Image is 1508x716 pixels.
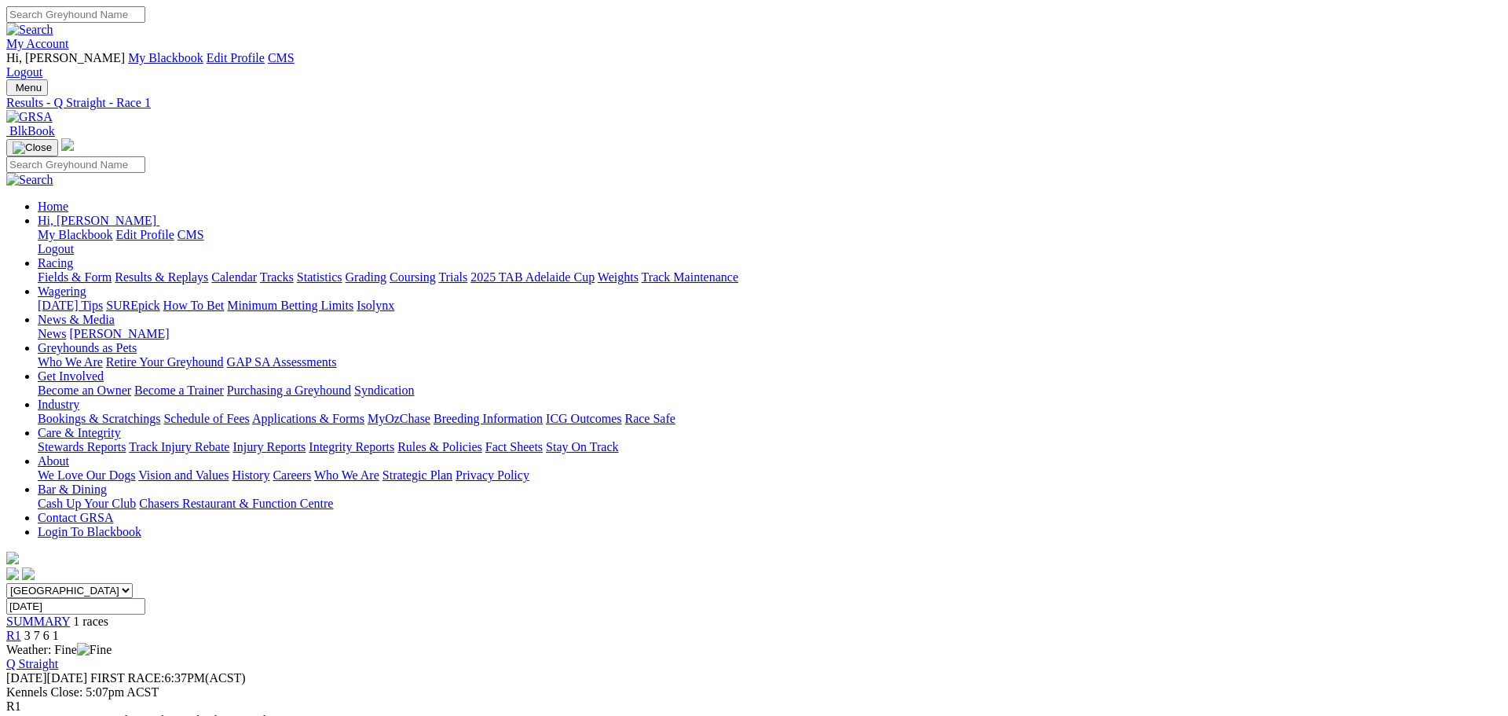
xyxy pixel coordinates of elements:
[106,355,224,369] a: Retire Your Greyhound
[309,440,394,453] a: Integrity Reports
[38,214,159,227] a: Hi, [PERSON_NAME]
[260,270,294,284] a: Tracks
[6,598,145,615] input: Select date
[6,156,145,173] input: Search
[38,228,1490,256] div: Hi, [PERSON_NAME]
[38,412,1490,426] div: Industry
[227,384,351,397] a: Purchasing a Greyhound
[346,270,386,284] a: Grading
[438,270,467,284] a: Trials
[22,567,35,580] img: twitter.svg
[139,497,333,510] a: Chasers Restaurant & Function Centre
[6,643,112,656] span: Weather: Fine
[273,468,311,482] a: Careers
[6,657,58,670] a: Q Straight
[38,483,107,496] a: Bar & Dining
[6,629,21,642] a: R1
[38,270,112,284] a: Fields & Form
[232,440,306,453] a: Injury Reports
[38,355,1490,369] div: Greyhounds as Pets
[6,124,55,138] a: BlkBook
[38,228,113,241] a: My Blackbook
[357,299,394,312] a: Isolynx
[178,228,204,241] a: CMS
[598,270,639,284] a: Weights
[6,65,42,79] a: Logout
[77,643,112,657] img: Fine
[38,398,79,411] a: Industry
[38,468,135,482] a: We Love Our Dogs
[24,629,59,642] span: 3 7 6 1
[16,82,42,94] span: Menu
[546,412,621,425] a: ICG Outcomes
[38,355,103,369] a: Who We Are
[38,468,1490,483] div: About
[6,699,21,713] span: R1
[38,327,66,340] a: News
[227,355,337,369] a: GAP SA Assessments
[6,552,19,564] img: logo-grsa-white.png
[115,270,208,284] a: Results & Replays
[163,299,225,312] a: How To Bet
[470,270,595,284] a: 2025 TAB Adelaide Cup
[6,615,70,628] a: SUMMARY
[106,299,159,312] a: SUREpick
[368,412,430,425] a: MyOzChase
[128,51,203,64] a: My Blackbook
[38,214,156,227] span: Hi, [PERSON_NAME]
[227,299,353,312] a: Minimum Betting Limits
[397,440,482,453] a: Rules & Policies
[434,412,543,425] a: Breeding Information
[546,440,618,453] a: Stay On Track
[38,369,104,383] a: Get Involved
[6,37,69,50] a: My Account
[6,51,1490,79] div: My Account
[38,412,160,425] a: Bookings & Scratchings
[6,671,87,685] span: [DATE]
[38,299,1490,313] div: Wagering
[297,270,342,284] a: Statistics
[61,138,74,151] img: logo-grsa-white.png
[6,173,53,187] img: Search
[90,671,164,685] span: FIRST RACE:
[73,615,108,628] span: 1 races
[9,124,55,138] span: BlkBook
[38,497,1490,511] div: Bar & Dining
[129,440,229,453] a: Track Injury Rebate
[38,256,73,270] a: Racing
[38,525,141,538] a: Login To Blackbook
[624,412,675,425] a: Race Safe
[207,51,265,64] a: Edit Profile
[382,468,452,482] a: Strategic Plan
[314,468,379,482] a: Who We Are
[38,426,121,439] a: Care & Integrity
[6,51,125,64] span: Hi, [PERSON_NAME]
[38,327,1490,341] div: News & Media
[6,139,58,156] button: Toggle navigation
[6,96,1490,110] a: Results - Q Straight - Race 1
[252,412,364,425] a: Applications & Forms
[38,285,86,298] a: Wagering
[38,454,69,468] a: About
[38,200,68,213] a: Home
[13,141,52,154] img: Close
[134,384,224,397] a: Become a Trainer
[6,567,19,580] img: facebook.svg
[38,511,113,524] a: Contact GRSA
[354,384,414,397] a: Syndication
[38,384,1490,398] div: Get Involved
[138,468,229,482] a: Vision and Values
[390,270,436,284] a: Coursing
[6,79,48,96] button: Toggle navigation
[38,440,1490,454] div: Care & Integrity
[38,299,103,312] a: [DATE] Tips
[268,51,295,64] a: CMS
[211,270,257,284] a: Calendar
[38,313,115,326] a: News & Media
[6,110,53,124] img: GRSA
[38,341,137,354] a: Greyhounds as Pets
[6,685,1490,699] div: Kennels Close: 5:07pm ACST
[38,242,74,255] a: Logout
[456,468,529,482] a: Privacy Policy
